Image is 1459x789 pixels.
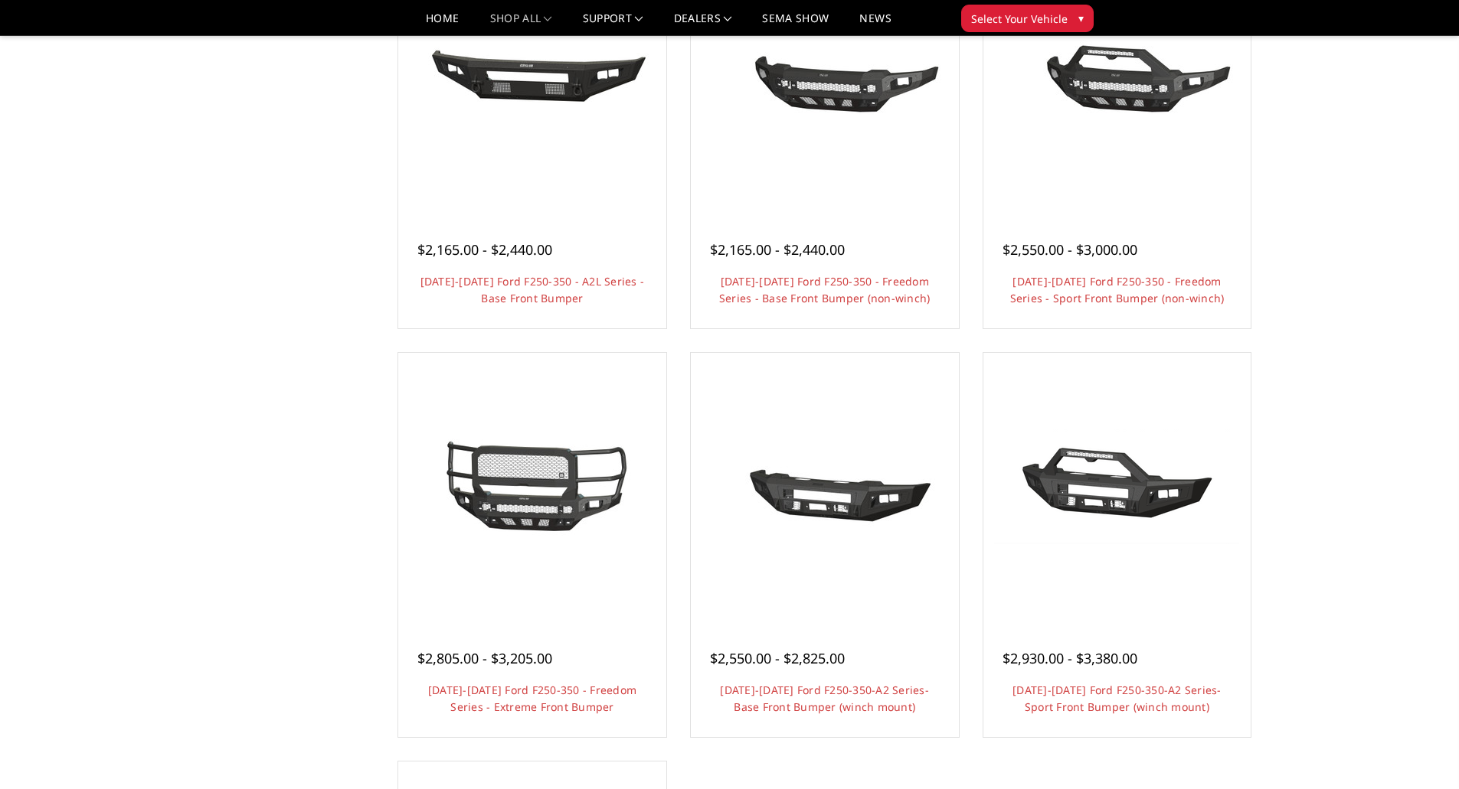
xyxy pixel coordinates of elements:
[428,683,636,714] a: [DATE]-[DATE] Ford F250-350 - Freedom Series - Extreme Front Bumper
[1078,10,1084,26] span: ▾
[583,13,643,35] a: Support
[994,21,1239,136] img: 2023-2025 Ford F250-350 - Freedom Series - Sport Front Bumper (non-winch)
[710,649,845,667] span: $2,550.00 - $2,825.00
[490,13,552,35] a: shop all
[720,683,929,714] a: [DATE]-[DATE] Ford F250-350-A2 Series-Base Front Bumper (winch mount)
[1010,274,1225,305] a: [DATE]-[DATE] Ford F250-350 - Freedom Series - Sport Front Bumper (non-winch)
[410,22,655,135] img: 2023-2025 Ford F250-350 - A2L Series - Base Front Bumper
[426,13,459,35] a: Home
[695,357,955,617] a: 2023-2025 Ford F250-350-A2 Series-Base Front Bumper (winch mount) 2023-2025 Ford F250-350-A2 Seri...
[710,240,845,259] span: $2,165.00 - $2,440.00
[417,649,552,667] span: $2,805.00 - $3,205.00
[1003,240,1137,259] span: $2,550.00 - $3,000.00
[719,274,931,305] a: [DATE]-[DATE] Ford F250-350 - Freedom Series - Base Front Bumper (non-winch)
[402,357,662,617] a: 2023-2025 Ford F250-350 - Freedom Series - Extreme Front Bumper 2023-2025 Ford F250-350 - Freedom...
[1012,683,1222,714] a: [DATE]-[DATE] Ford F250-350-A2 Series-Sport Front Bumper (winch mount)
[987,357,1248,617] a: 2023-2025 Ford F250-350-A2 Series-Sport Front Bumper (winch mount) 2023-2025 Ford F250-350-A2 Ser...
[859,13,891,35] a: News
[420,274,645,305] a: [DATE]-[DATE] Ford F250-350 - A2L Series - Base Front Bumper
[417,240,552,259] span: $2,165.00 - $2,440.00
[674,13,732,35] a: Dealers
[762,13,829,35] a: SEMA Show
[961,5,1094,32] button: Select Your Vehicle
[971,11,1068,27] span: Select Your Vehicle
[1003,649,1137,667] span: $2,930.00 - $3,380.00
